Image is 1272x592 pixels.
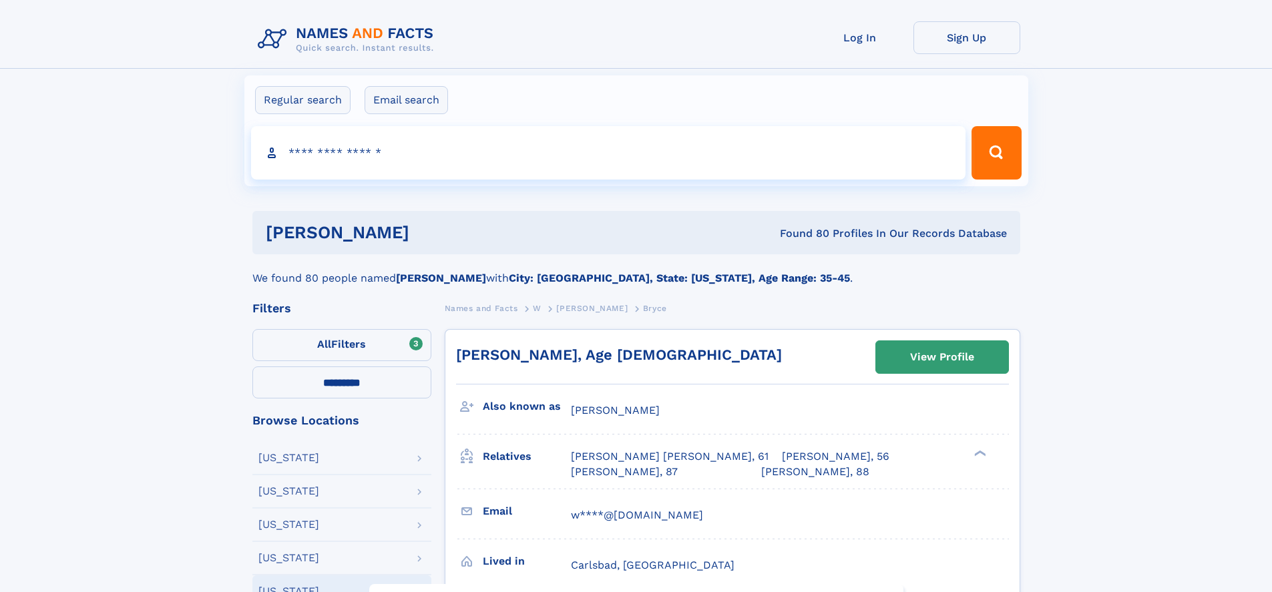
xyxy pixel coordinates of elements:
b: [PERSON_NAME] [396,272,486,284]
a: View Profile [876,341,1008,373]
div: Browse Locations [252,414,431,426]
h3: Relatives [483,445,571,468]
div: [US_STATE] [258,553,319,563]
h3: Lived in [483,550,571,573]
a: [PERSON_NAME], 87 [571,465,678,479]
label: Filters [252,329,431,361]
a: Sign Up [913,21,1020,54]
div: View Profile [910,342,974,372]
span: [PERSON_NAME] [556,304,628,313]
h1: [PERSON_NAME] [266,224,595,241]
a: Names and Facts [445,300,518,316]
div: [US_STATE] [258,453,319,463]
span: [PERSON_NAME] [571,404,660,416]
span: All [317,338,331,350]
div: [US_STATE] [258,519,319,530]
h3: Email [483,500,571,523]
span: W [533,304,542,313]
a: [PERSON_NAME], 88 [761,465,869,479]
div: Found 80 Profiles In Our Records Database [594,226,1007,241]
input: search input [251,126,966,180]
a: W [533,300,542,316]
h3: Also known as [483,395,571,418]
div: Filters [252,302,431,314]
a: [PERSON_NAME], 56 [782,449,889,464]
div: ❯ [971,449,987,458]
a: [PERSON_NAME], Age [DEMOGRAPHIC_DATA] [456,346,782,363]
img: Logo Names and Facts [252,21,445,57]
a: [PERSON_NAME] [PERSON_NAME], 61 [571,449,769,464]
a: [PERSON_NAME] [556,300,628,316]
span: Bryce [643,304,667,313]
label: Regular search [255,86,351,114]
div: We found 80 people named with . [252,254,1020,286]
a: Log In [807,21,913,54]
label: Email search [365,86,448,114]
div: [US_STATE] [258,486,319,497]
b: City: [GEOGRAPHIC_DATA], State: [US_STATE], Age Range: 35-45 [509,272,850,284]
button: Search Button [972,126,1021,180]
span: Carlsbad, [GEOGRAPHIC_DATA] [571,559,734,571]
